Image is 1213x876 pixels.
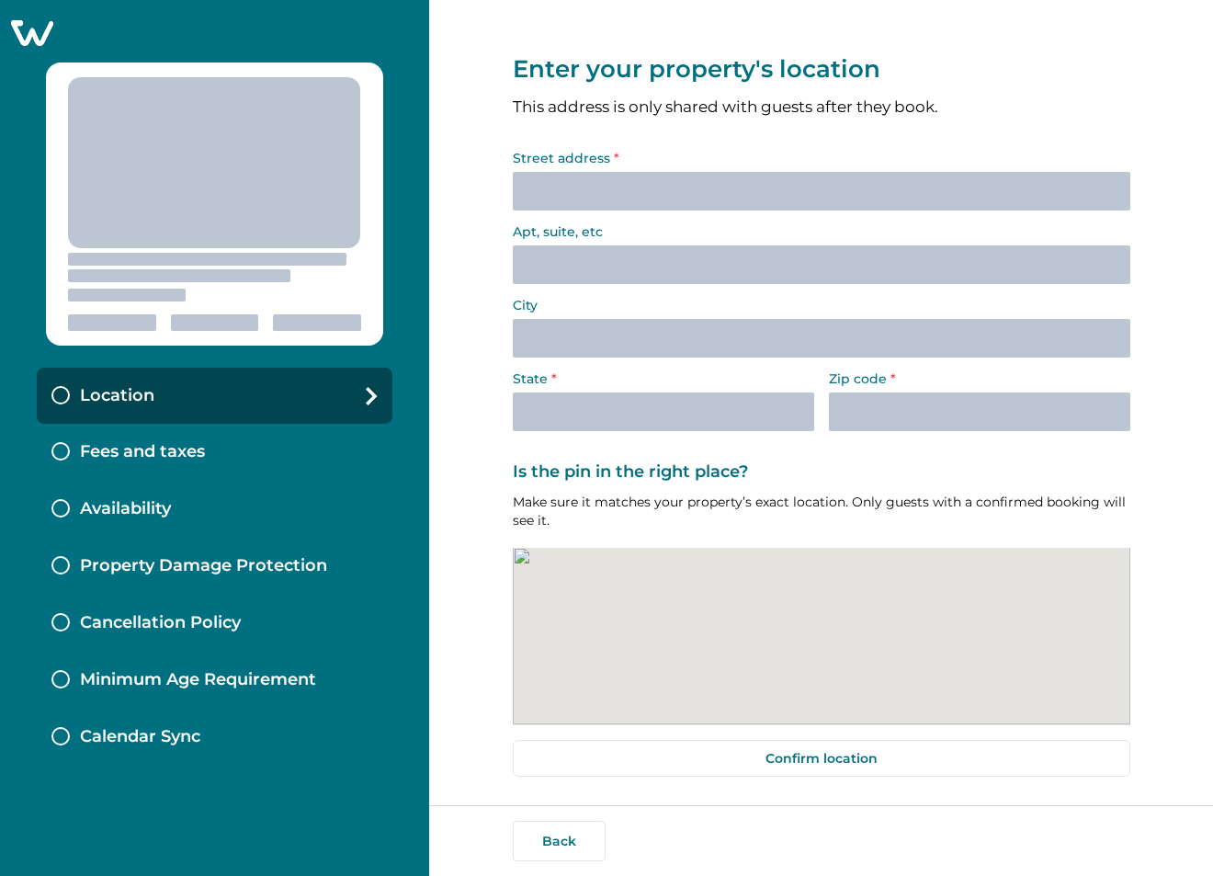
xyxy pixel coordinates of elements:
label: Is the pin in the right place? [513,462,1119,483]
label: City [513,299,1119,312]
label: State [513,372,803,385]
button: Back [513,821,606,861]
button: Confirm location [513,740,1130,777]
p: Cancellation Policy [80,613,241,633]
label: Street address [513,152,1119,165]
p: Enter your property's location [513,55,1130,85]
p: Availability [80,499,171,519]
p: Fees and taxes [80,442,205,462]
p: Minimum Age Requirement [80,670,316,690]
label: Apt, suite, etc [513,225,1119,238]
label: Zip code [829,372,1119,385]
p: Location [80,386,154,406]
p: Property Damage Protection [80,556,327,576]
p: Calendar Sync [80,727,200,747]
p: Make sure it matches your property’s exact location. Only guests with a confirmed booking will se... [513,493,1130,529]
p: This address is only shared with guests after they book. [513,99,1130,115]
